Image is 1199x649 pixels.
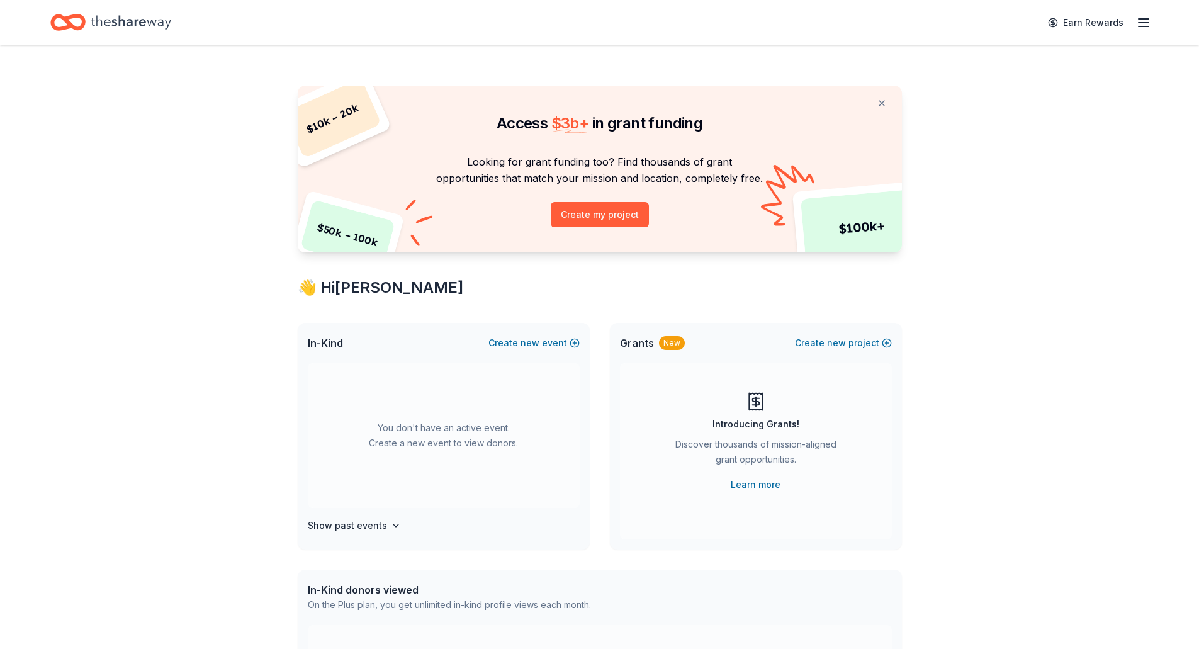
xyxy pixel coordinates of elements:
span: new [521,336,539,351]
div: New [659,336,685,350]
span: new [827,336,846,351]
div: Discover thousands of mission-aligned grant opportunities. [670,437,842,472]
div: You don't have an active event. Create a new event to view donors. [308,363,580,508]
div: $ 10k – 20k [283,78,381,159]
div: In-Kind donors viewed [308,582,591,597]
a: Home [50,8,171,37]
p: Looking for grant funding too? Find thousands of grant opportunities that match your mission and ... [313,154,887,187]
button: Createnewevent [488,336,580,351]
a: Earn Rewards [1040,11,1131,34]
a: Learn more [731,477,780,492]
div: 👋 Hi [PERSON_NAME] [298,278,902,298]
span: In-Kind [308,336,343,351]
div: On the Plus plan, you get unlimited in-kind profile views each month. [308,597,591,612]
button: Show past events [308,518,401,533]
h4: Show past events [308,518,387,533]
button: Createnewproject [795,336,892,351]
span: Grants [620,336,654,351]
span: $ 3b + [551,114,589,132]
span: Access in grant funding [497,114,702,132]
button: Create my project [551,202,649,227]
div: Introducing Grants! [712,417,799,432]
